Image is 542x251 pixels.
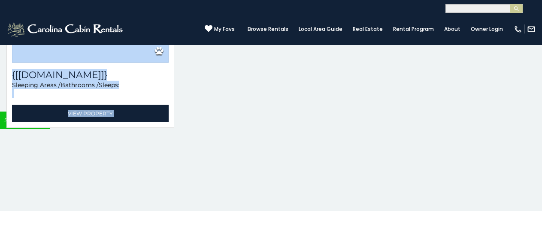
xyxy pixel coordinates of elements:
[466,23,507,35] a: Owner Login
[12,105,169,122] a: View Property
[348,23,387,35] a: Real Estate
[389,23,438,35] a: Rental Program
[243,23,293,35] a: Browse Rentals
[6,21,125,38] img: White-1-2.png
[205,25,235,33] a: My Favs
[514,25,522,33] img: phone-regular-white.png
[527,25,536,33] img: mail-regular-white.png
[440,23,465,35] a: About
[294,23,347,35] a: Local Area Guide
[12,81,169,103] div: Sleeping Areas / Bathrooms / Sleeps:
[214,25,235,33] span: My Favs
[12,69,169,81] h3: {[getUnitName(property)]}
